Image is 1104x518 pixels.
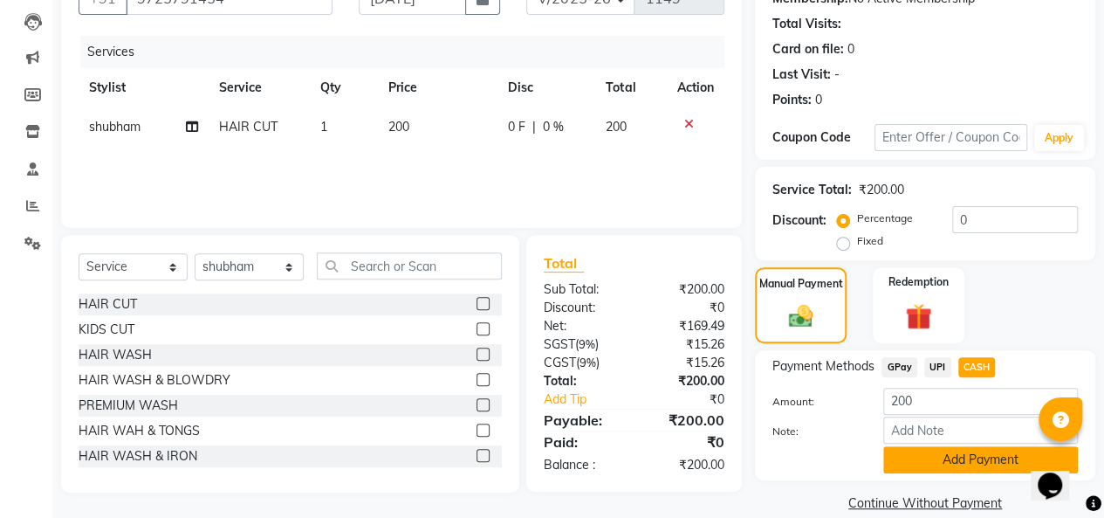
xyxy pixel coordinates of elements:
[781,302,821,330] img: _cash.svg
[634,372,737,390] div: ₹200.00
[89,119,141,135] span: shubham
[857,211,913,226] label: Percentage
[508,118,525,136] span: 0 F
[634,335,737,354] div: ₹15.26
[759,276,843,292] label: Manual Payment
[883,417,1078,444] input: Add Note
[634,410,737,431] div: ₹200.00
[1034,125,1084,151] button: Apply
[79,321,134,339] div: KIDS CUT
[924,357,951,377] span: UPI
[531,390,651,409] a: Add Tip
[772,357,874,376] span: Payment Methods
[79,422,200,440] div: HAIR WAH & TONGS
[531,280,634,299] div: Sub Total:
[80,36,737,68] div: Services
[209,68,310,107] th: Service
[958,357,996,377] span: CASH
[758,494,1092,513] a: Continue Without Payment
[219,119,278,135] span: HAIR CUT
[834,66,840,84] div: -
[815,91,822,109] div: 0
[667,68,724,107] th: Action
[531,410,634,431] div: Payable:
[79,346,152,364] div: HAIR WASH
[310,68,377,107] th: Qty
[634,299,737,317] div: ₹0
[772,66,831,84] div: Last Visit:
[634,456,737,474] div: ₹200.00
[651,390,737,409] div: ₹0
[772,128,874,147] div: Coupon Code
[531,372,634,390] div: Total:
[79,447,197,466] div: HAIR WASH & IRON
[759,424,870,439] label: Note:
[759,394,870,410] label: Amount:
[544,254,584,273] span: Total
[320,119,327,135] span: 1
[579,337,595,351] span: 9%
[531,335,634,354] div: ( )
[634,317,737,335] div: ₹169.49
[532,118,536,136] span: |
[883,446,1078,473] button: Add Payment
[772,40,844,59] div: Card on file:
[544,336,575,352] span: SGST
[772,181,852,199] div: Service Total:
[531,456,634,474] div: Balance :
[595,68,667,107] th: Total
[531,317,634,335] div: Net:
[79,397,178,415] div: PREMIUM WASH
[634,354,737,372] div: ₹15.26
[544,355,576,370] span: CGST
[772,91,812,109] div: Points:
[857,233,883,249] label: Fixed
[772,211,826,230] div: Discount:
[859,181,904,199] div: ₹200.00
[79,295,137,314] div: HAIR CUT
[634,432,737,452] div: ₹0
[874,124,1027,151] input: Enter Offer / Coupon Code
[881,357,917,377] span: GPay
[531,354,634,372] div: ( )
[1031,448,1087,501] iframe: chat widget
[317,252,502,280] input: Search or Scan
[497,68,595,107] th: Disc
[79,371,230,390] div: HAIR WASH & BLOWDRY
[634,280,737,299] div: ₹200.00
[387,119,408,135] span: 200
[79,68,209,107] th: Stylist
[579,356,596,370] span: 9%
[772,15,841,33] div: Total Visits:
[847,40,854,59] div: 0
[606,119,627,135] span: 200
[883,388,1078,415] input: Amount
[531,299,634,317] div: Discount:
[531,432,634,452] div: Paid:
[377,68,497,107] th: Price
[888,274,949,290] label: Redemption
[543,118,564,136] span: 0 %
[897,300,940,333] img: _gift.svg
